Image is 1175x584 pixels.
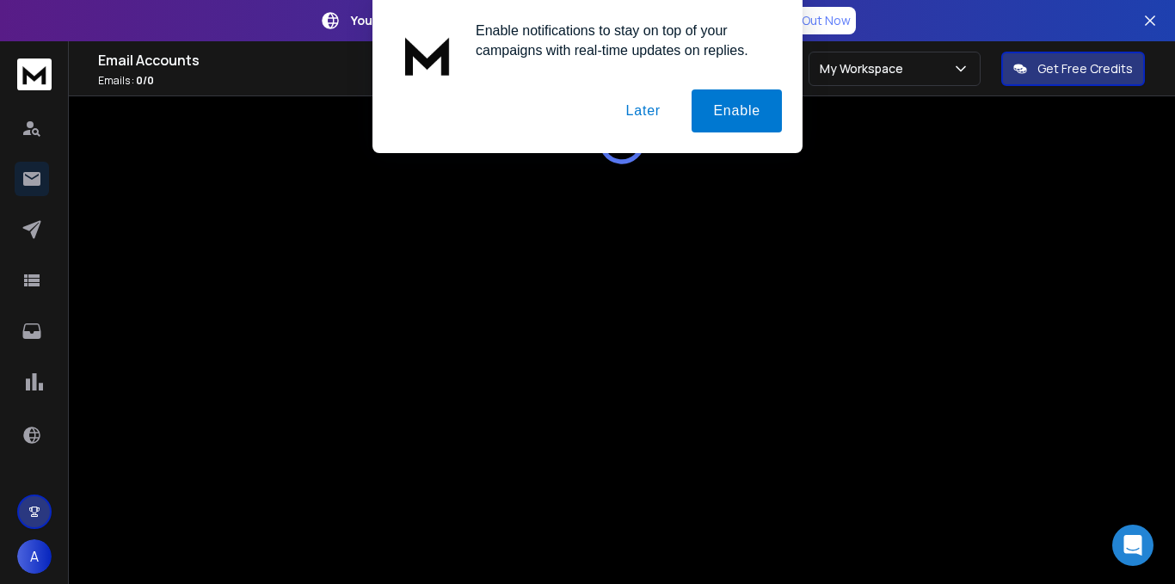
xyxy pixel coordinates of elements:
[462,21,782,60] div: Enable notifications to stay on top of your campaigns with real-time updates on replies.
[692,89,782,132] button: Enable
[17,539,52,574] button: A
[1112,525,1153,566] div: Open Intercom Messenger
[604,89,681,132] button: Later
[393,21,462,89] img: notification icon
